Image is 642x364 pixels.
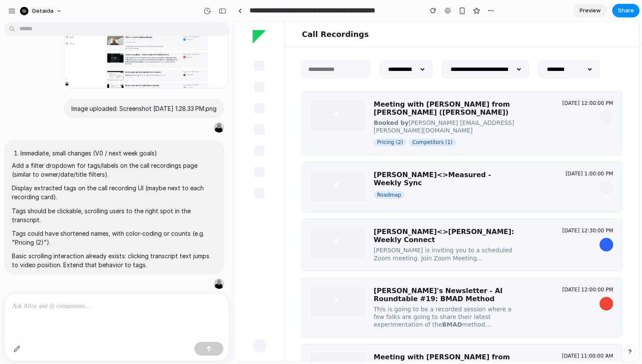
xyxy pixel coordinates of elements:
[140,206,286,222] div: [PERSON_NAME] <> [PERSON_NAME]: Weekly Connect
[208,299,228,306] strong: BMAD
[140,284,286,307] div: This is going to be a recorded session where a few folks are going to share their latest experime...
[12,206,217,224] p: Tags should be clickable, scrolling users to the right spot in the transcript.
[573,4,607,17] a: Preview
[140,98,175,104] strong: Booked by
[20,149,217,158] li: Immediate, small changes (V0 / next week goals)
[12,161,217,179] p: Add a filter dropdown for tags/labels on the call recordings page (similar to owner/date/title fi...
[294,206,379,212] span: [DATE] 12:30:00 PM
[12,229,217,247] p: Tags could have shortened names, with color-coding or counts (e.g. "Pricing (2)").
[12,183,217,201] p: Display extracted tags on the call recording UI (maybe next to each recording card).
[17,4,67,18] button: getaida
[612,4,639,17] button: Share
[140,265,286,281] div: [PERSON_NAME] ' s Newsletter - AI Roundtable #19: BMAD Method
[12,251,217,269] p: Basic scrolling interaction already exists: clicking transcript text jumps to video position. Ext...
[140,117,172,124] span: Jump to Pricing in transcript
[294,79,379,85] span: [DATE] 12:00:00 PM
[140,79,286,95] div: Meeting with [PERSON_NAME] from [PERSON_NAME] ([PERSON_NAME])
[140,149,286,165] div: [PERSON_NAME] <> Measured - Weekly Sync
[140,331,286,347] div: Meeting with [PERSON_NAME] from [PERSON_NAME] ([PERSON_NAME])
[71,104,217,113] p: Image uploaded: Screenshot [DATE] 1.28.33 PM.png
[294,331,379,337] span: [DATE] 11:00:00 AM
[175,117,222,124] span: Jump to Competitors in transcript
[294,149,379,155] span: [DATE] 1:00:00 PM
[140,225,286,240] div: [PERSON_NAME] is inviting you to a scheduled Zoom meeting. Join Zoom Meeting…
[32,7,53,15] span: getaida
[294,265,379,271] span: [DATE] 12:00:00 PM
[580,6,601,15] span: Preview
[618,6,634,15] span: Share
[140,97,286,113] div: [PERSON_NAME] [EMAIL_ADDRESS][PERSON_NAME][DOMAIN_NAME]
[140,169,171,177] span: Jump to Roadmap in transcript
